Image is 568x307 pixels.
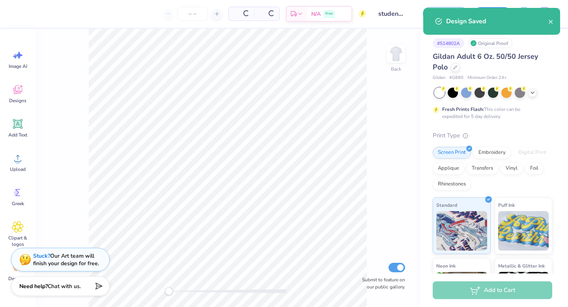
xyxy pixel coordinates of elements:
[33,252,50,260] strong: Stuck?
[388,46,404,62] img: Back
[8,132,27,138] span: Add Text
[177,7,208,21] input: – –
[436,262,456,270] span: Neon Ink
[433,52,538,72] span: Gildan Adult 6 Oz. 50/50 Jersey Polo
[433,38,464,48] div: # 514802A
[442,106,539,120] div: This color can be expedited for 5 day delivery.
[449,75,463,81] span: # G880
[548,17,554,26] button: close
[473,147,511,159] div: Embroidery
[33,252,99,267] div: Our Art team will finish your design for free.
[12,200,24,207] span: Greek
[325,11,333,17] span: Free
[467,163,498,174] div: Transfers
[8,275,27,282] span: Decorate
[468,38,512,48] div: Original Proof
[525,163,544,174] div: Foil
[48,283,81,290] span: Chat with us.
[9,97,26,104] span: Designs
[433,163,464,174] div: Applique
[498,211,549,251] img: Puff Ink
[9,63,27,69] span: Image AI
[433,147,471,159] div: Screen Print
[372,6,411,22] input: Untitled Design
[498,262,545,270] span: Metallic & Glitter Ink
[498,201,515,209] span: Puff Ink
[5,235,31,247] span: Clipart & logos
[433,131,552,140] div: Print Type
[165,287,173,295] div: Accessibility label
[436,201,457,209] span: Standard
[467,75,507,81] span: Minimum Order: 24 +
[311,10,321,18] span: N/A
[10,166,26,172] span: Upload
[513,147,551,159] div: Digital Print
[433,178,471,190] div: Rhinestones
[433,75,445,81] span: Gildan
[436,211,487,251] img: Standard
[442,106,484,112] strong: Fresh Prints Flash:
[358,276,405,290] label: Submit to feature on our public gallery.
[391,66,401,73] div: Back
[446,17,548,26] div: Design Saved
[501,163,523,174] div: Vinyl
[19,283,48,290] strong: Need help?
